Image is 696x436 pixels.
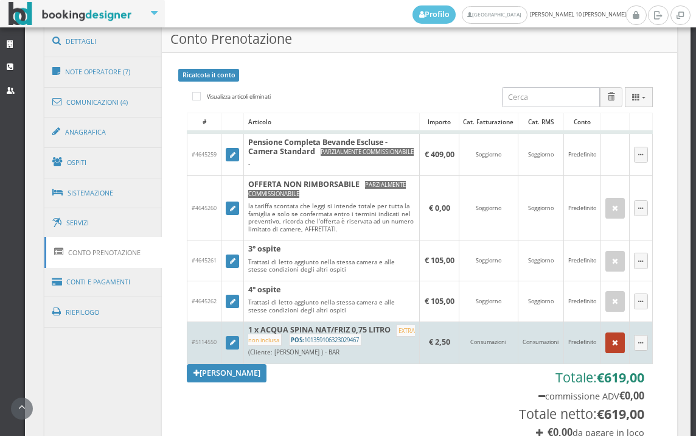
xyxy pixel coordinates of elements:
[412,5,456,24] a: Profilo
[187,364,267,382] a: [PERSON_NAME]
[192,338,217,346] span: #5114550
[178,69,239,82] a: Ricalcola il conto
[291,336,304,343] b: POS:
[625,87,653,107] button: Columns
[248,284,280,295] b: 4° ospite
[597,405,644,423] b: €
[248,181,406,198] small: PARZIALMENTE COMMISSIONABILE
[459,322,518,364] td: Consumazioni
[244,113,419,130] div: Articolo
[563,241,600,281] td: Predefinito
[9,2,132,26] img: BookingDesigner.com
[248,325,415,346] small: EXTRA non inclusa
[44,147,162,178] a: Ospiti
[506,406,644,422] h3: Totale netto:
[289,334,361,346] small: 101359106323029467
[44,237,162,268] a: Conto Prenotazione
[459,132,518,176] td: Soggiorno
[248,202,415,233] div: la tariffa scontata che leggi si intende totale per tutta la famiglia e solo se confermata entro ...
[44,177,162,209] a: Sistemazione
[192,90,271,104] label: Visualizza articoli eliminati
[459,176,518,241] td: Soggiorno
[420,113,458,130] div: Importo
[462,6,527,24] a: [GEOGRAPHIC_DATA]
[192,256,217,264] span: #4645261
[518,132,563,176] td: Soggiorno
[248,298,415,314] div: Trattasi di letto aggiunto nella stessa camera e alle stesse condizioni degli altri ospiti
[518,176,563,241] td: Soggiorno
[248,179,360,189] b: OFFERTA NON RIMBORSABILE
[248,160,415,168] div: -
[192,150,217,158] span: #4645259
[563,322,600,364] td: Predefinito
[192,204,217,212] span: #4645260
[162,26,677,53] h3: Conto Prenotazione
[248,137,388,156] b: Pensione Completa Bevande Escluse - Camera Standard
[563,132,600,176] td: Predefinito
[44,86,162,118] a: Comunicazioni (4)
[321,148,414,156] small: PARZIALMENTE COMMISSIONABILE
[425,255,454,265] b: € 105,00
[44,116,162,148] a: Anagrafica
[248,258,415,273] div: Trattasi di letto aggiunto nella stessa camera e alle stesse condizioni degli altri ospiti
[625,87,653,107] div: Colonne
[597,368,644,386] b: €
[518,322,563,364] td: Consumazioni
[502,87,600,107] input: Cerca
[506,391,644,401] h4: commissione ADV
[44,297,162,328] a: Riepilogo
[518,241,563,281] td: Soggiorno
[518,113,563,130] div: Cat. RMS
[459,281,518,322] td: Soggiorno
[44,208,162,239] a: Servizi
[44,267,162,298] a: Conti e Pagamenti
[459,241,518,281] td: Soggiorno
[563,281,600,322] td: Predefinito
[425,149,454,160] b: € 409,00
[248,348,415,356] div: (Cliente: [PERSON_NAME] ) - BAR
[248,325,391,335] b: 1 x ACQUA SPINA NAT/FRIZ 0,75 LITRO
[192,297,217,305] span: #4645262
[604,405,644,423] span: 619,00
[44,26,162,57] a: Dettagli
[564,113,600,130] div: Conto
[412,5,626,24] span: [PERSON_NAME], 10 [PERSON_NAME]
[248,244,280,254] b: 3° ospite
[44,56,162,88] a: Note Operatore (7)
[506,370,644,385] h3: Totale:
[625,389,644,403] span: 0,00
[429,337,450,347] b: € 2,50
[425,296,454,306] b: € 105,00
[604,368,644,386] span: 619,00
[429,203,450,213] b: € 0,00
[563,176,600,241] td: Predefinito
[518,281,563,322] td: Soggiorno
[459,113,518,130] div: Cat. Fatturazione
[187,113,221,130] div: #
[619,389,644,403] b: €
